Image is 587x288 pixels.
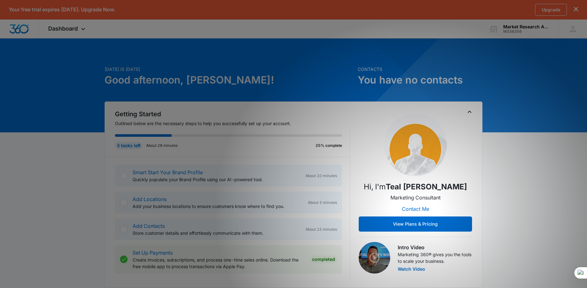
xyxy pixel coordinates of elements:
p: Marketing 360® gives you the tools to scale your business. [398,251,472,264]
p: Contact your Marketing Consultant to get your personalized marketing plan for your unique busines... [7,16,85,58]
a: Smart Start Your Brand Profile [133,169,203,176]
div: Completed [310,256,337,263]
button: View Plans & Pricing [359,216,472,232]
p: Hi, I'm [364,181,467,193]
a: Set Up Payments [133,250,173,256]
a: Add Locations [133,196,167,202]
span: About 10 minutes [305,173,337,179]
p: 25% complete [316,143,342,148]
h3: Intro Video [398,244,472,251]
h1: Good afternoon, [PERSON_NAME]! [105,72,354,88]
p: [DATE] is [DATE] [105,66,354,72]
p: Create invoices, subscriptions, and process one-time sales online. Download the free mobile app t... [133,256,305,270]
button: Watch Video [398,267,425,271]
p: Contacts [358,66,482,72]
p: Store customer details and effortlessly communicate with them. [133,230,300,236]
strong: Teal [PERSON_NAME] [386,182,467,191]
button: Contact Me [396,201,436,216]
div: 3 tasks left [115,142,142,149]
p: Outlined below are the necessary steps to help you successfully set up your account. [115,120,350,127]
p: Marketing Consultant [390,194,441,201]
img: Intro Video [359,242,390,274]
img: Teal Tuckness [384,113,447,176]
p: About 28 minutes [146,143,178,148]
div: account id [503,29,549,34]
h3: Get your personalized plan [7,5,85,13]
button: Toggle Collapse [466,108,473,116]
div: account name [503,24,549,29]
a: Hide these tips [7,63,31,67]
span: About 15 minutes [305,227,337,232]
a: Upgrade [535,4,567,16]
div: Dashboard [39,20,96,38]
button: dismiss this dialog [574,7,578,13]
h2: Getting Started [115,109,350,119]
span: About 3 minutes [308,200,337,205]
p: Your free trial expires [DATE]. Upgrade Now. [9,7,115,13]
span: ⊘ [7,63,9,67]
h1: You have no contacts [358,72,482,88]
a: Add Contacts [133,223,165,229]
p: Add your business locations to ensure customers know where to find you. [133,203,303,210]
p: Quickly populate your Brand Profile using our AI-powered tool. [133,176,300,183]
span: Dashboard [48,25,78,32]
